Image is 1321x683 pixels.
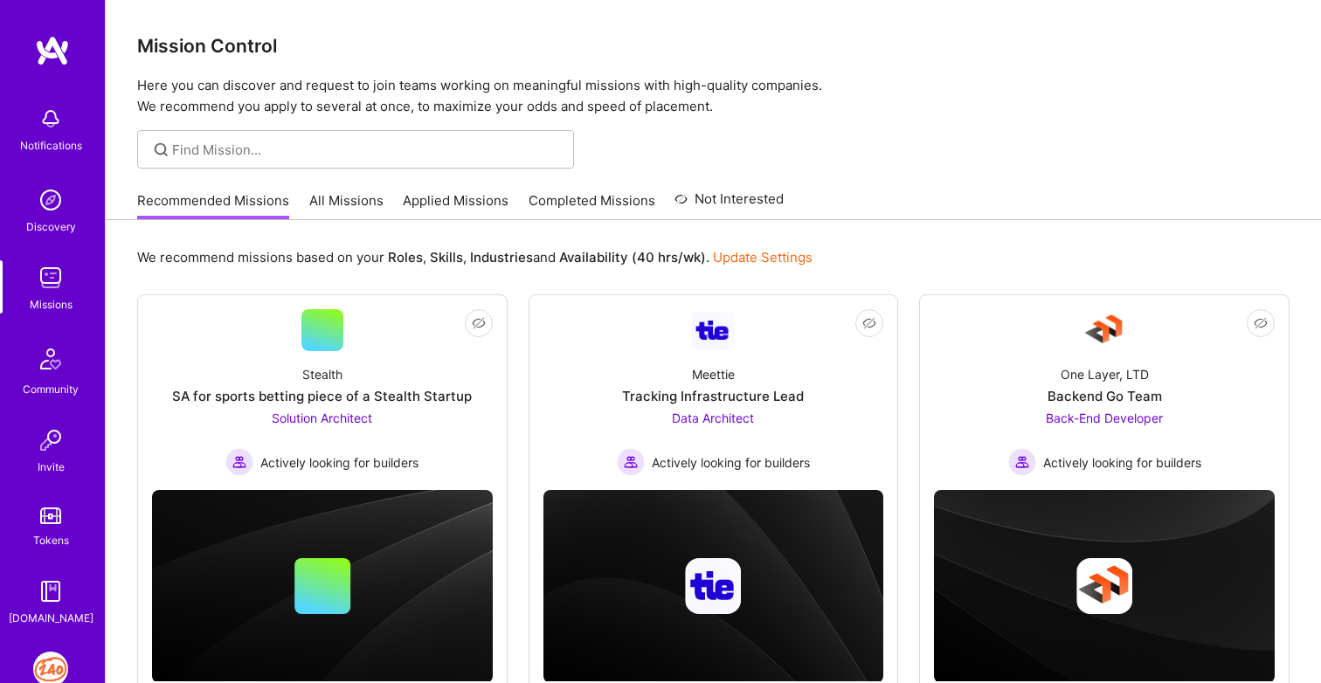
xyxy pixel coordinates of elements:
i: icon EyeClosed [472,316,486,330]
img: discovery [33,183,68,217]
a: Update Settings [713,249,813,266]
span: Actively looking for builders [1043,453,1201,472]
img: cover [152,490,493,682]
span: Back-End Developer [1046,410,1163,425]
div: One Layer, LTD [1061,365,1149,383]
b: Industries [470,249,533,266]
img: Company logo [1076,558,1132,614]
input: Find Mission... [172,141,561,159]
img: Actively looking for builders [225,448,253,476]
span: Data Architect [672,410,754,425]
a: Company LogoOne Layer, LTDBackend Go TeamBack-End Developer Actively looking for buildersActively... [934,309,1275,476]
div: Discovery [26,217,76,236]
div: Notifications [20,136,82,155]
a: All Missions [309,191,384,220]
a: Recommended Missions [137,191,289,220]
img: bell [33,101,68,136]
div: Tokens [33,531,69,549]
span: Actively looking for builders [260,453,418,472]
img: Invite [33,423,68,458]
div: Meettie [692,365,735,383]
div: Backend Go Team [1048,387,1162,405]
div: [DOMAIN_NAME] [9,609,93,627]
div: Tracking Infrastructure Lead [622,387,804,405]
div: Stealth [302,365,342,383]
img: Company logo [685,558,741,614]
i: icon EyeClosed [1254,316,1268,330]
b: Skills [430,249,463,266]
a: Applied Missions [403,191,508,220]
b: Availability (40 hrs/wk) [559,249,706,266]
a: StealthSA for sports betting piece of a Stealth StartupSolution Architect Actively looking for bu... [152,309,493,476]
img: logo [35,35,70,66]
img: tokens [40,507,61,524]
span: Actively looking for builders [652,453,810,472]
img: guide book [33,574,68,609]
p: We recommend missions based on your , , and . [137,248,813,266]
img: Actively looking for builders [1008,448,1036,476]
span: Solution Architect [272,410,372,425]
img: Community [30,338,72,380]
p: Here you can discover and request to join teams working on meaningful missions with high-quality ... [137,75,1290,117]
a: Completed Missions [529,191,655,220]
b: Roles [388,249,423,266]
div: Community [23,380,79,398]
a: Not Interested [674,189,784,220]
i: icon SearchGrey [151,140,171,160]
img: Actively looking for builders [617,448,645,476]
img: Company Logo [692,312,734,349]
img: cover [543,490,884,682]
img: teamwork [33,260,68,295]
img: Company Logo [1083,309,1125,351]
h3: Mission Control [137,35,1290,57]
a: Company LogoMeettieTracking Infrastructure LeadData Architect Actively looking for buildersActive... [543,309,884,476]
img: cover [934,490,1275,682]
div: SA for sports betting piece of a Stealth Startup [172,387,472,405]
i: icon EyeClosed [862,316,876,330]
div: Invite [38,458,65,476]
div: Missions [30,295,73,314]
